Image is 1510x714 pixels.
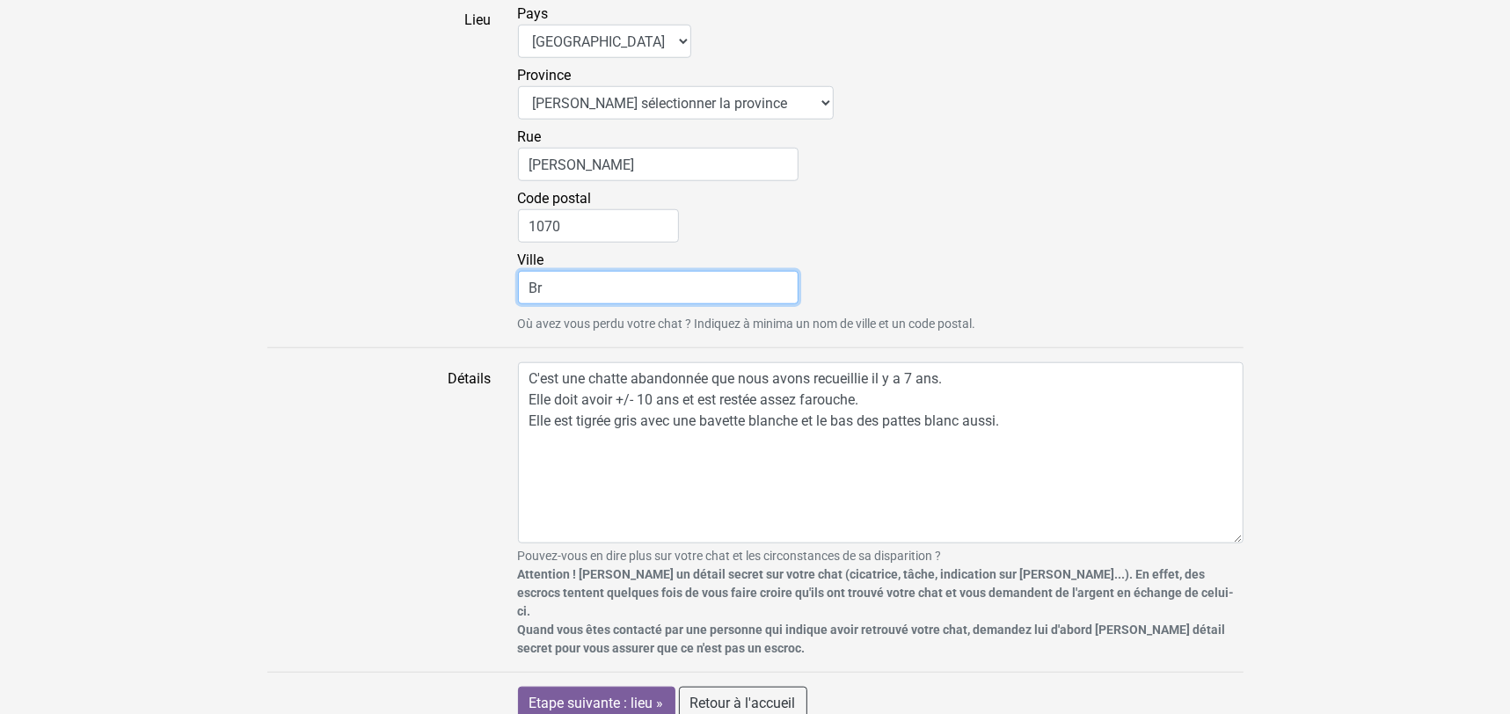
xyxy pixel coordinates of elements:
[518,271,799,304] input: Ville
[518,86,834,120] select: Province
[518,65,834,120] label: Province
[518,25,691,58] select: Pays
[518,567,1235,655] strong: Attention ! [PERSON_NAME] un détail secret sur votre chat (cicatrice, tâche, indication sur [PERS...
[518,315,1244,333] small: Où avez vous perdu votre chat ? Indiquez à minima un nom de ville et un code postal.
[518,547,1244,658] small: Pouvez-vous en dire plus sur votre chat et les circonstances de sa disparition ?
[518,148,799,181] input: Rue
[518,188,679,243] label: Code postal
[254,362,505,658] label: Détails
[254,4,505,333] label: Lieu
[518,4,691,58] label: Pays
[518,127,799,181] label: Rue
[518,250,799,304] label: Ville
[518,209,679,243] input: Code postal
